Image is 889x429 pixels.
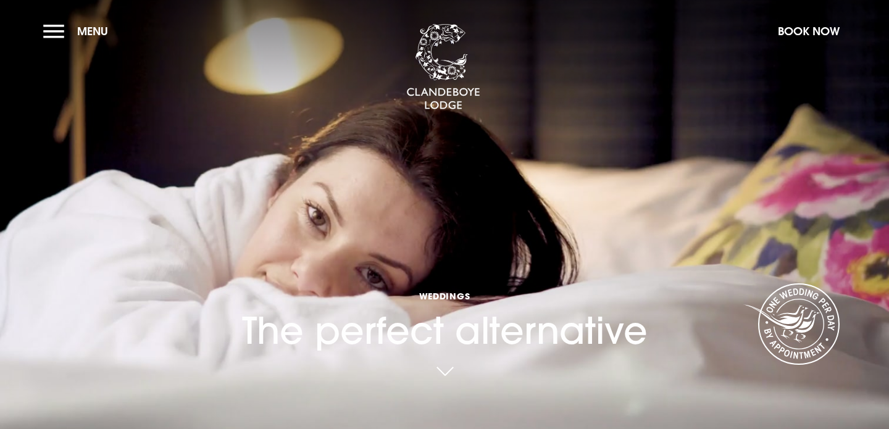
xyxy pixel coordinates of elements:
[43,18,114,44] button: Menu
[242,236,648,352] h1: The perfect alternative
[242,290,648,302] span: Weddings
[772,18,846,44] button: Book Now
[406,24,480,110] img: Clandeboye Lodge
[77,24,108,38] span: Menu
